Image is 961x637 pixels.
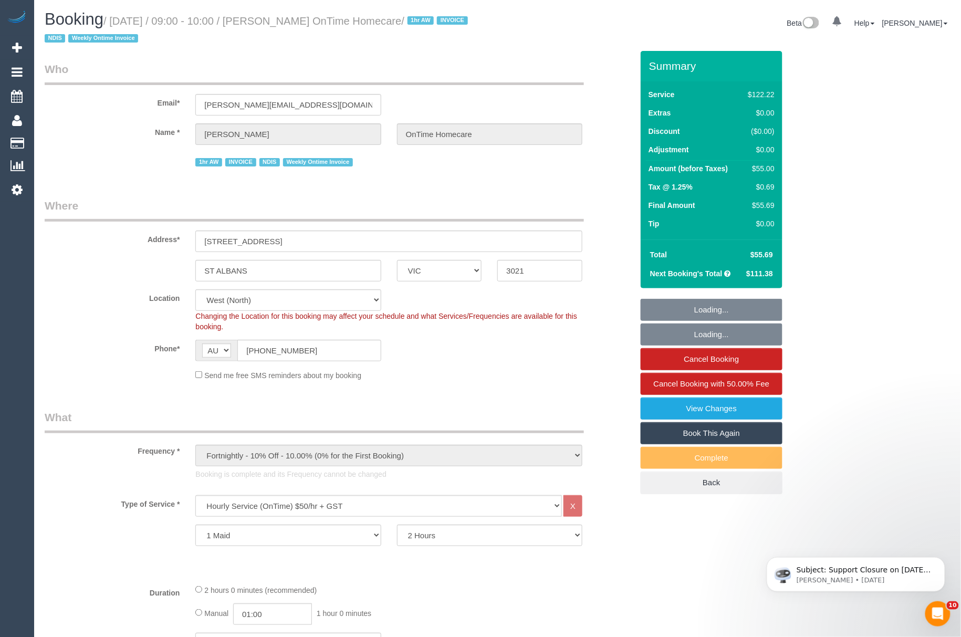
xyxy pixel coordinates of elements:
a: Cancel Booking [641,348,782,370]
iframe: Intercom notifications message [751,535,961,609]
h3: Summary [649,60,777,72]
span: Send me free SMS reminders about my booking [204,371,361,380]
iframe: Intercom live chat [925,601,950,626]
span: INVOICE [437,16,467,25]
a: Beta [787,19,820,27]
span: Booking [45,10,103,28]
label: Email* [37,94,187,108]
legend: What [45,410,584,433]
div: $0.00 [744,144,775,155]
span: NDIS [45,34,65,43]
span: 1 hour 0 minutes [317,609,371,618]
strong: Total [650,250,667,259]
input: First Name* [195,123,381,145]
input: Last Name* [397,123,582,145]
label: Phone* [37,340,187,354]
input: Phone* [237,340,381,361]
a: Cancel Booking with 50.00% Fee [641,373,782,395]
label: Extras [649,108,671,118]
label: Address* [37,231,187,245]
strong: Next Booking's Total [650,269,723,278]
a: Back [641,472,782,494]
span: 2 hours 0 minutes (recommended) [204,586,317,594]
div: $0.69 [744,182,775,192]
span: Changing the Location for this booking may affect your schedule and what Services/Frequencies are... [195,312,577,331]
span: Cancel Booking with 50.00% Fee [654,379,770,388]
label: Location [37,289,187,304]
label: Adjustment [649,144,689,155]
label: Discount [649,126,680,137]
div: $0.00 [744,108,775,118]
span: Weekly Ontime Invoice [68,34,138,43]
label: Amount (before Taxes) [649,163,728,174]
a: Help [854,19,875,27]
div: ($0.00) [744,126,775,137]
img: New interface [802,17,819,30]
input: Post Code* [497,260,582,281]
label: Duration [37,584,187,598]
div: $55.00 [744,163,775,174]
a: Book This Again [641,422,782,444]
div: $0.00 [744,218,775,229]
label: Type of Service * [37,495,187,509]
label: Final Amount [649,200,695,211]
div: $122.22 [744,89,775,100]
a: [PERSON_NAME] [882,19,948,27]
span: 10 [947,601,959,610]
span: $111.38 [746,269,773,278]
input: Suburb* [195,260,381,281]
label: Service [649,89,675,100]
span: Manual [204,609,228,618]
img: Automaid Logo [6,11,27,25]
span: INVOICE [225,158,256,166]
small: / [DATE] / 09:00 - 10:00 / [PERSON_NAME] OnTime Homecare [45,15,471,45]
legend: Who [45,61,584,85]
span: 1hr AW [195,158,222,166]
label: Frequency * [37,442,187,456]
p: Booking is complete and its Frequency cannot be changed [195,469,582,479]
label: Tip [649,218,660,229]
span: NDIS [259,158,280,166]
span: $55.69 [750,250,773,259]
span: 1hr AW [408,16,434,25]
span: Weekly Ontime Invoice [283,158,353,166]
legend: Where [45,198,584,222]
input: Email* [195,94,381,116]
div: $55.69 [744,200,775,211]
a: View Changes [641,398,782,420]
label: Tax @ 1.25% [649,182,693,192]
label: Name * [37,123,187,138]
